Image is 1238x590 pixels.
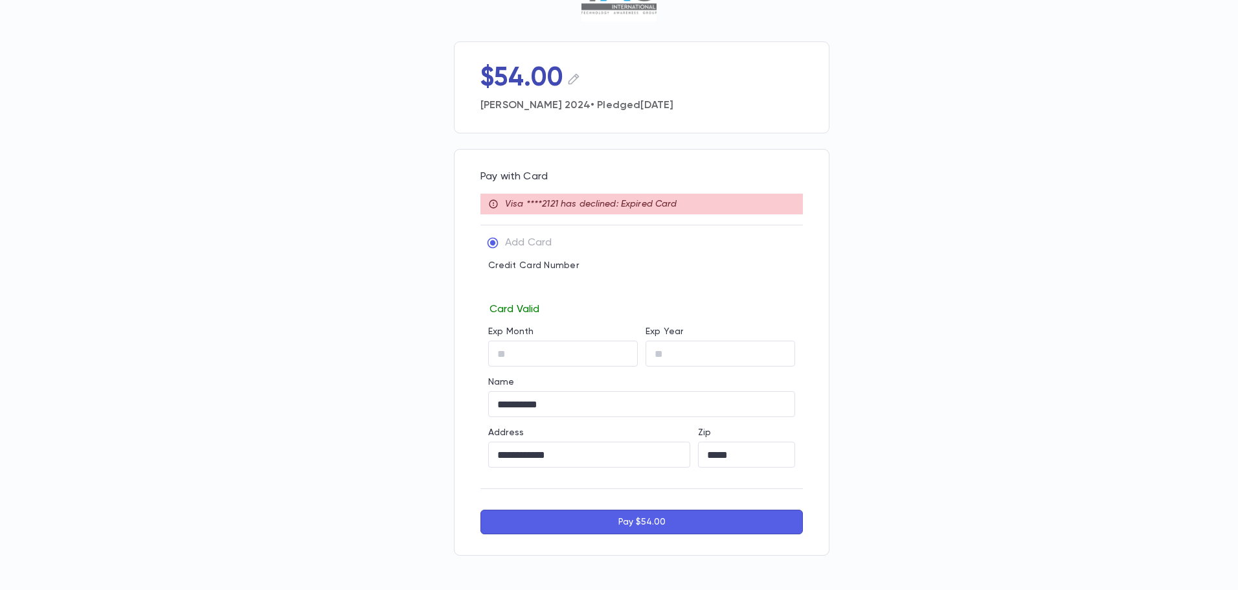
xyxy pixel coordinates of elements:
[488,275,795,301] iframe: card
[488,326,534,337] label: Exp Month
[488,377,515,387] label: Name
[480,170,803,183] p: Pay with Card
[505,198,677,210] p: Visa ****2121 has declined: Expired Card
[488,301,795,316] p: Card Valid
[646,326,683,337] label: Exp Year
[505,236,552,249] p: Add Card
[488,260,795,271] p: Credit Card Number
[480,94,803,112] p: [PERSON_NAME] 2024 • Pledged [DATE]
[698,427,711,438] label: Zip
[488,427,524,438] label: Address
[480,63,563,94] p: $54.00
[480,510,803,534] button: Pay $54.00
